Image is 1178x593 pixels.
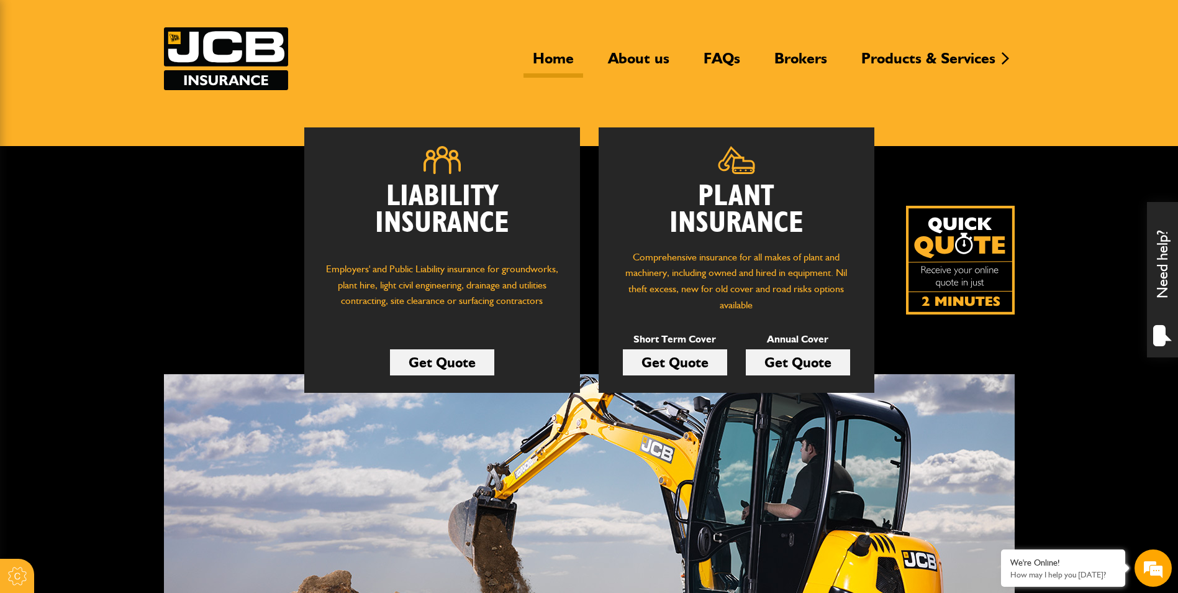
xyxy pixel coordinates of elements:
a: Products & Services [852,49,1005,78]
img: Quick Quote [906,206,1015,315]
p: Employers' and Public Liability insurance for groundworks, plant hire, light civil engineering, d... [323,261,561,321]
a: Get your insurance quote isn just 2-minutes [906,206,1015,315]
p: Annual Cover [746,331,850,347]
p: Comprehensive insurance for all makes of plant and machinery, including owned and hired in equipm... [617,249,856,313]
a: FAQs [694,49,750,78]
textarea: Type your message and hit 'Enter' [16,225,227,372]
img: d_20077148190_company_1631870298795_20077148190 [21,69,52,86]
img: JCB Insurance Services logo [164,27,288,90]
input: Enter your email address [16,152,227,179]
a: Get Quote [623,349,727,375]
a: JCB Insurance Services [164,27,288,90]
div: Minimize live chat window [204,6,233,36]
p: Short Term Cover [623,331,727,347]
a: Get Quote [746,349,850,375]
a: Brokers [765,49,836,78]
input: Enter your last name [16,115,227,142]
a: Home [523,49,583,78]
h2: Plant Insurance [617,183,856,237]
h2: Liability Insurance [323,183,561,249]
a: About us [599,49,679,78]
div: Chat with us now [65,70,209,86]
em: Start Chat [169,383,225,400]
input: Enter your phone number [16,188,227,216]
div: Need help? [1147,202,1178,357]
p: How may I help you today? [1010,570,1116,579]
div: We're Online! [1010,558,1116,568]
a: Get Quote [390,349,494,375]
